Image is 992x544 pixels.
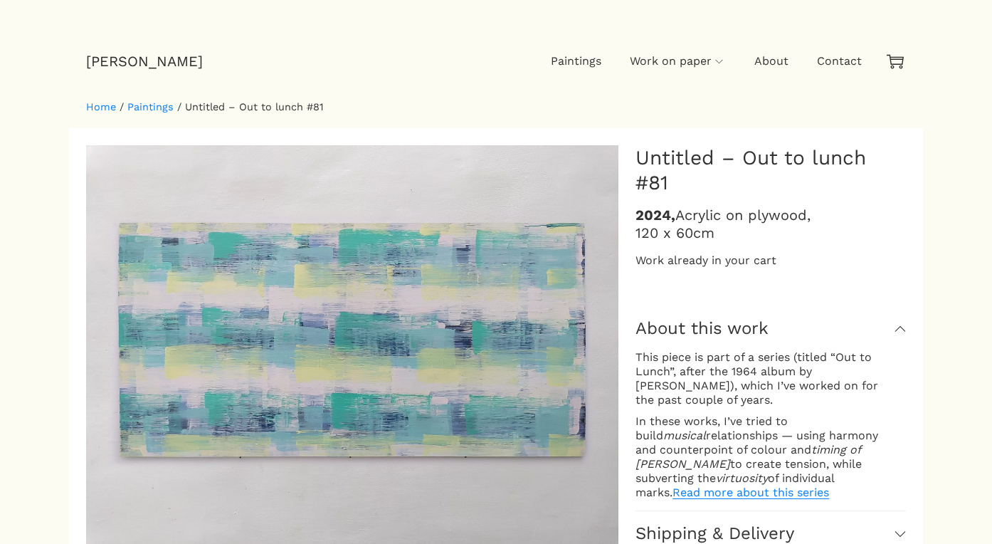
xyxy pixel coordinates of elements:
a: Home [86,101,116,113]
span: Paintings [551,54,601,68]
a: Paintings [127,101,174,113]
nav: Primary navigation [203,40,876,83]
a: Contact [817,40,862,83]
em: virtuosity [716,471,768,485]
a: Read more about this series [672,486,829,499]
span: About [754,54,788,68]
em: musical [663,429,706,442]
p: This piece is part of a series (titled “Out to Lunch”, after the 1964 album by [PERSON_NAME]), wh... [635,350,892,407]
a: About [754,40,788,83]
a: Paintings [551,40,601,83]
p: In these works, I’ve tried to build relationships — using harmony and counterpoint of colour and ... [635,414,892,500]
em: timing of [PERSON_NAME] [635,443,860,471]
strong: 2024, [635,206,675,224]
span: Work on paper [630,54,712,68]
a: Work on paper [630,40,726,83]
a: About this work [635,306,906,350]
em: Acrylic on plywood, [635,206,811,224]
span: / [177,100,181,114]
a: [PERSON_NAME] [86,53,203,70]
p: 120 x 60cm [635,206,906,242]
span: Contact [817,54,862,68]
span: Untitled – Out to lunch #81 [185,100,324,114]
span: / [120,100,124,114]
